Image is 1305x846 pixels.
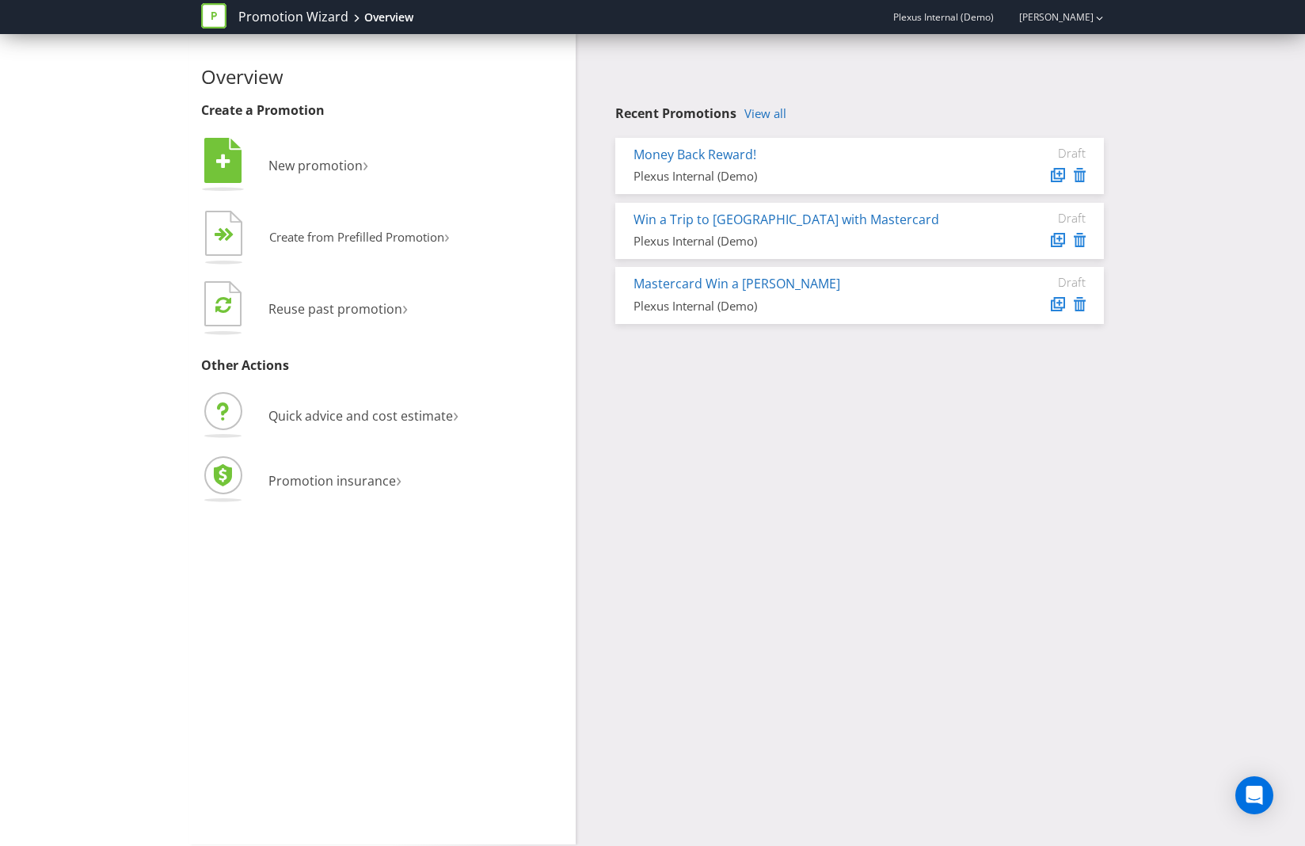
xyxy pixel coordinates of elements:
[744,107,786,120] a: View all
[633,168,967,185] div: Plexus Internal (Demo)
[268,157,363,174] span: New promotion
[633,275,840,292] a: Mastercard Win a [PERSON_NAME]
[201,407,458,425] a: Quick advice and cost estimate›
[269,229,444,245] span: Create from Prefilled Promotion
[201,359,564,373] h3: Other Actions
[991,275,1086,289] div: Draft
[402,294,408,320] span: ›
[1235,776,1273,814] div: Open Intercom Messenger
[991,146,1086,160] div: Draft
[615,105,736,122] span: Recent Promotions
[991,211,1086,225] div: Draft
[396,466,401,492] span: ›
[238,8,348,26] a: Promotion Wizard
[268,300,402,318] span: Reuse past promotion
[444,223,450,248] span: ›
[268,407,453,425] span: Quick advice and cost estimate
[201,207,451,270] button: Create from Prefilled Promotion›
[201,472,401,490] a: Promotion insurance›
[453,401,458,427] span: ›
[364,10,413,25] div: Overview
[633,233,967,250] div: Plexus Internal (Demo)
[216,153,230,170] tspan: 
[224,227,234,242] tspan: 
[633,211,939,228] a: Win a Trip to [GEOGRAPHIC_DATA] with Mastercard
[633,146,756,163] a: Money Back Reward!
[363,151,368,177] span: ›
[201,104,564,118] h3: Create a Promotion
[201,67,564,87] h2: Overview
[893,10,994,24] span: Plexus Internal (Demo)
[215,295,231,314] tspan: 
[633,298,967,314] div: Plexus Internal (Demo)
[1003,10,1094,24] a: [PERSON_NAME]
[268,472,396,490] span: Promotion insurance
